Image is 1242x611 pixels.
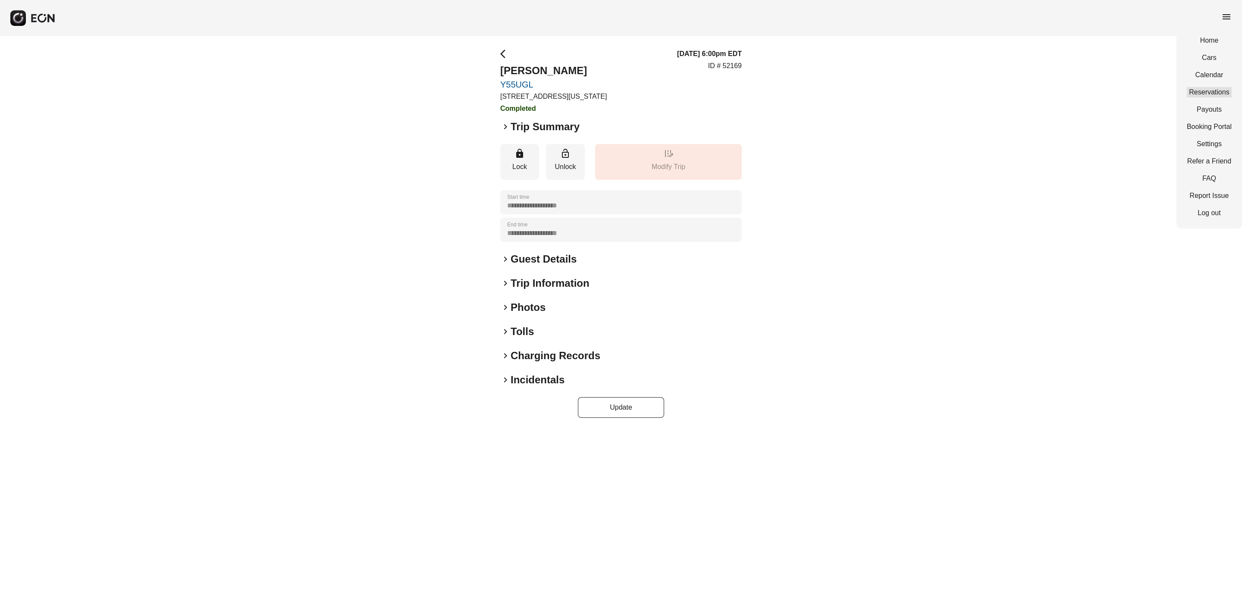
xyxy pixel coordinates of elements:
[511,276,590,290] h2: Trip Information
[511,252,577,266] h2: Guest Details
[1187,53,1232,63] a: Cars
[500,302,511,313] span: keyboard_arrow_right
[1187,35,1232,46] a: Home
[505,162,535,172] p: Lock
[511,120,580,134] h2: Trip Summary
[1187,208,1232,218] a: Log out
[500,351,511,361] span: keyboard_arrow_right
[500,122,511,132] span: keyboard_arrow_right
[1187,87,1232,97] a: Reservations
[511,373,565,387] h2: Incidentals
[500,79,607,90] a: Y55UGL
[500,103,607,114] h3: Completed
[500,49,511,59] span: arrow_back_ios
[500,278,511,288] span: keyboard_arrow_right
[1187,104,1232,115] a: Payouts
[1221,12,1232,22] span: menu
[511,301,546,314] h2: Photos
[514,148,525,159] span: lock
[1187,173,1232,184] a: FAQ
[500,64,607,78] h2: [PERSON_NAME]
[500,254,511,264] span: keyboard_arrow_right
[578,397,664,418] button: Update
[560,148,571,159] span: lock_open
[1187,70,1232,80] a: Calendar
[500,91,607,102] p: [STREET_ADDRESS][US_STATE]
[511,349,600,363] h2: Charging Records
[546,144,585,180] button: Unlock
[1187,191,1232,201] a: Report Issue
[1187,122,1232,132] a: Booking Portal
[500,326,511,337] span: keyboard_arrow_right
[500,144,539,180] button: Lock
[550,162,580,172] p: Unlock
[500,375,511,385] span: keyboard_arrow_right
[1187,156,1232,166] a: Refer a Friend
[708,61,742,71] p: ID # 52169
[1187,139,1232,149] a: Settings
[511,325,534,338] h2: Tolls
[677,49,742,59] h3: [DATE] 6:00pm EDT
